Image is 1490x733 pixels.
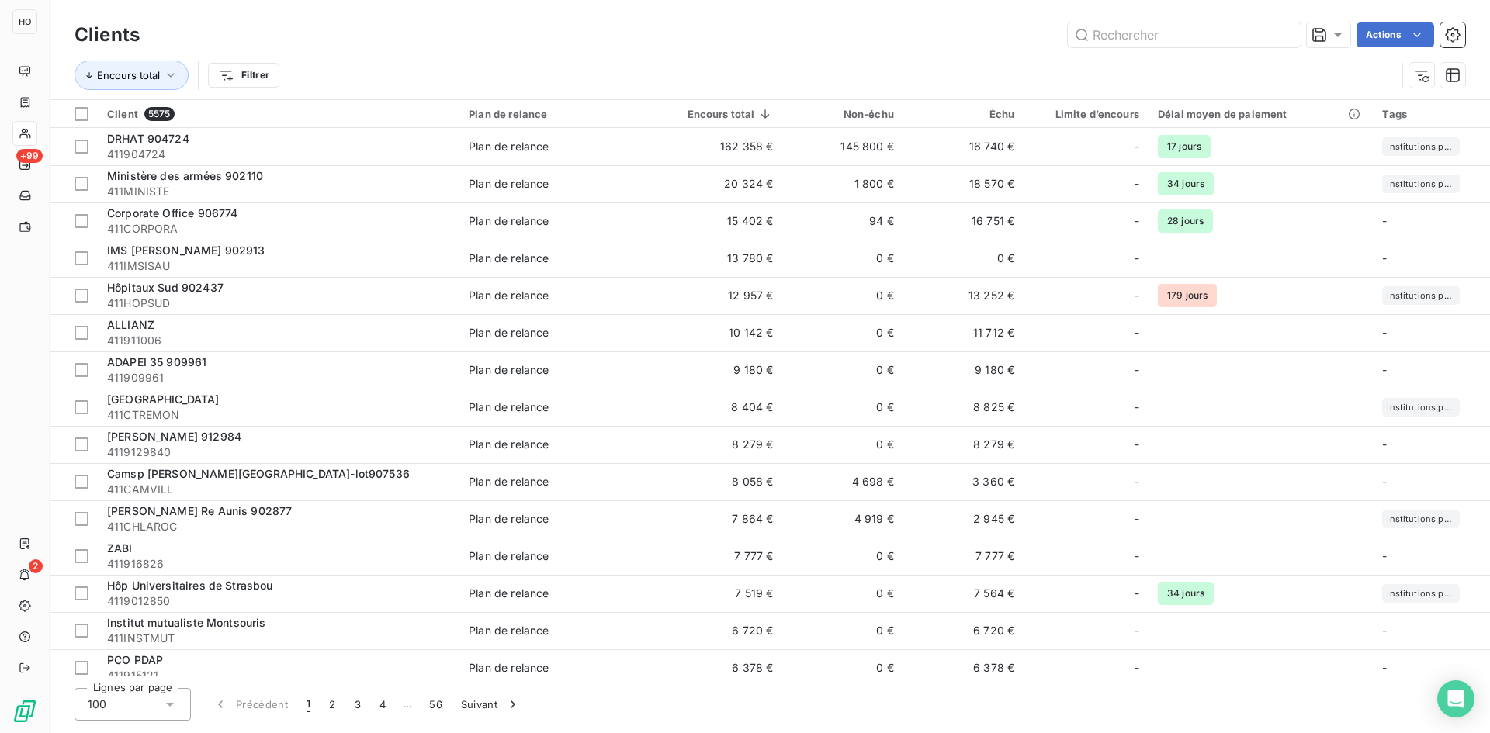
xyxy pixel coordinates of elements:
[1382,624,1387,637] span: -
[656,128,783,165] td: 162 358 €
[1135,288,1139,303] span: -
[1135,623,1139,638] span: -
[1382,108,1481,120] div: Tags
[1158,135,1211,158] span: 17 jours
[1158,172,1214,195] span: 34 jours
[107,370,450,386] span: 411909961
[1387,291,1455,300] span: Institutions publiques
[656,463,783,500] td: 8 058 €
[1382,214,1387,227] span: -
[107,653,163,666] span: PCO PDAP
[1382,475,1387,488] span: -
[1387,403,1455,412] span: Institutions publiques
[107,430,241,443] span: [PERSON_NAME] 912984
[782,426,903,463] td: 0 €
[107,519,450,534] span: 411CHLAROC
[74,21,140,49] h3: Clients
[107,593,450,609] span: 4119012850
[107,318,154,331] span: ALLIANZ
[903,426,1024,463] td: 8 279 €
[656,240,783,277] td: 13 780 €
[903,649,1024,686] td: 6 378 €
[1033,108,1139,120] div: Limite d’encours
[782,575,903,612] td: 0 €
[107,184,450,199] span: 411MINISTE
[107,616,266,629] span: Institut mutualiste Montsouris
[12,699,37,724] img: Logo LeanPay
[792,108,893,120] div: Non-échu
[1135,362,1139,378] span: -
[370,688,395,721] button: 4
[107,132,189,145] span: DRHAT 904724
[469,548,549,564] div: Plan de relance
[656,389,783,426] td: 8 404 €
[1158,108,1364,120] div: Délai moyen de paiement
[107,221,450,237] span: 411CORPORA
[782,202,903,240] td: 94 €
[469,399,549,415] div: Plan de relance
[1387,514,1455,524] span: Institutions publiques
[1135,586,1139,601] span: -
[782,314,903,351] td: 0 €
[107,579,273,592] span: Hôp Universitaires de Strasbou
[903,351,1024,389] td: 9 180 €
[395,692,420,717] span: …
[107,444,450,460] span: 4119129840
[203,688,297,721] button: Précédent
[107,467,410,480] span: Camsp [PERSON_NAME][GEOGRAPHIC_DATA]-lot907536
[903,202,1024,240] td: 16 751 €
[107,333,450,348] span: 411911006
[107,169,263,182] span: Ministère des armées 902110
[913,108,1014,120] div: Échu
[903,575,1024,612] td: 7 564 €
[1135,139,1139,154] span: -
[782,500,903,538] td: 4 919 €
[420,688,452,721] button: 56
[469,586,549,601] div: Plan de relance
[1135,325,1139,341] span: -
[782,128,903,165] td: 145 800 €
[88,697,106,712] span: 100
[107,631,450,646] span: 411INSTMUT
[782,389,903,426] td: 0 €
[903,240,1024,277] td: 0 €
[469,660,549,676] div: Plan de relance
[469,511,549,527] div: Plan de relance
[903,612,1024,649] td: 6 720 €
[903,538,1024,575] td: 7 777 €
[782,649,903,686] td: 0 €
[107,541,133,555] span: ZABI
[345,688,370,721] button: 3
[1437,680,1474,717] div: Open Intercom Messenger
[656,575,783,612] td: 7 519 €
[656,351,783,389] td: 9 180 €
[107,392,220,406] span: [GEOGRAPHIC_DATA]
[903,165,1024,202] td: 18 570 €
[1382,363,1387,376] span: -
[107,504,292,517] span: [PERSON_NAME] Re Aunis 902877
[469,623,549,638] div: Plan de relance
[1135,213,1139,229] span: -
[107,668,450,683] span: 411915121
[469,362,549,378] div: Plan de relance
[469,108,646,120] div: Plan de relance
[1382,661,1387,674] span: -
[469,213,549,229] div: Plan de relance
[107,108,138,120] span: Client
[1382,437,1387,451] span: -
[320,688,345,721] button: 2
[107,407,450,423] span: 411CTREMON
[1357,22,1434,47] button: Actions
[469,251,549,266] div: Plan de relance
[1135,176,1139,192] span: -
[107,281,223,294] span: Hôpitaux Sud 902437
[1135,548,1139,564] span: -
[903,314,1024,351] td: 11 712 €
[208,63,279,88] button: Filtrer
[1158,284,1217,307] span: 179 jours
[903,500,1024,538] td: 2 945 €
[1387,142,1455,151] span: Institutions publiques
[107,147,450,162] span: 411904724
[107,556,450,572] span: 411916826
[297,688,320,721] button: 1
